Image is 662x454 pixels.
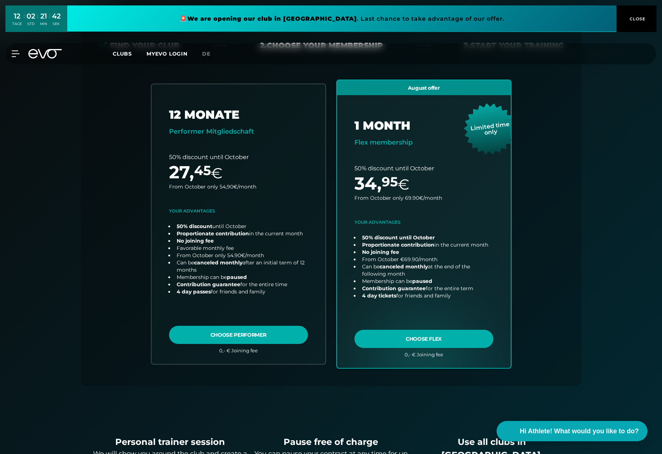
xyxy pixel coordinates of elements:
[27,21,35,27] div: STD
[49,12,50,31] div: :
[337,80,511,368] a: choose plan
[253,435,409,449] div: Pause free of charge
[147,50,188,57] a: MYEVO LOGIN
[113,50,132,57] span: Clubs
[113,50,147,57] a: Clubs
[202,50,219,58] a: de
[202,50,210,57] span: de
[24,12,25,31] div: :
[617,5,657,32] button: CLOSE
[497,421,647,441] button: Hi Athlete! What would you like to do?
[40,11,47,21] div: 21
[52,21,61,27] div: SEK
[27,11,35,21] div: 02
[52,11,61,21] div: 42
[152,84,325,364] a: choose plan
[520,426,639,436] span: Hi Athlete! What would you like to do?
[628,16,646,22] span: CLOSE
[37,12,38,31] div: :
[40,21,47,27] div: MIN
[12,21,22,27] div: TAGE
[93,435,248,449] div: Personal trainer session
[12,11,22,21] div: 12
